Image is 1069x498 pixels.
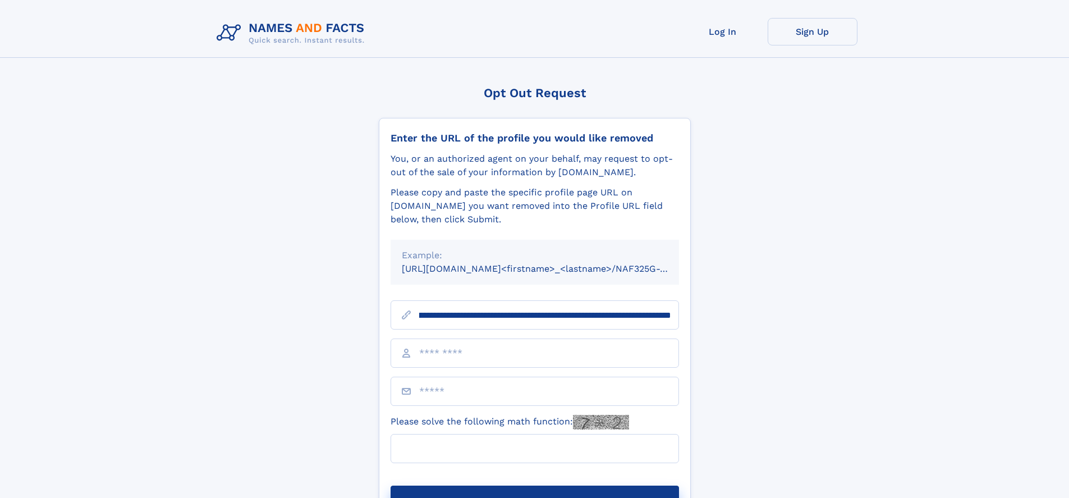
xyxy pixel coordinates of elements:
[391,152,679,179] div: You, or an authorized agent on your behalf, may request to opt-out of the sale of your informatio...
[379,86,691,100] div: Opt Out Request
[212,18,374,48] img: Logo Names and Facts
[391,415,629,430] label: Please solve the following math function:
[768,18,857,45] a: Sign Up
[402,263,700,274] small: [URL][DOMAIN_NAME]<firstname>_<lastname>/NAF325G-xxxxxxxx
[402,249,668,262] div: Example:
[391,186,679,226] div: Please copy and paste the specific profile page URL on [DOMAIN_NAME] you want removed into the Pr...
[391,132,679,144] div: Enter the URL of the profile you would like removed
[678,18,768,45] a: Log In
